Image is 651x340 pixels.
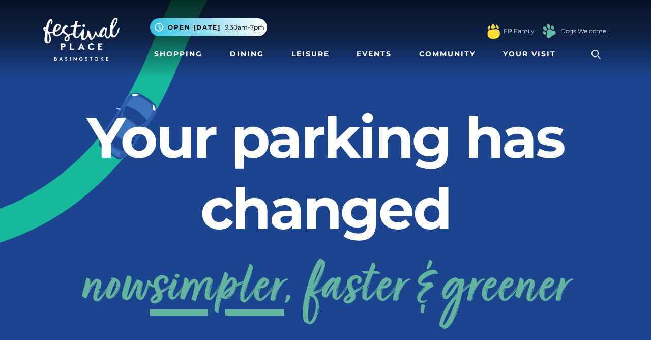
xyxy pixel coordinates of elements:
[150,248,284,329] span: simpler
[81,248,570,329] a: nowsimpler, faster & greener
[43,102,608,244] h2: Your parking has changed
[225,23,264,32] span: 9.30am-7pm
[150,18,267,36] button: Open [DATE] 9.30am-7pm
[168,23,221,32] span: Open [DATE]
[150,45,206,64] a: Shopping
[503,49,556,60] span: Your Visit
[352,45,396,64] a: Events
[499,45,565,64] a: Your Visit
[226,45,268,64] a: Dining
[415,45,480,64] a: Community
[560,26,608,36] a: Dogs Welcome!
[287,45,334,64] a: Leisure
[504,26,534,36] a: FP Family
[43,18,120,61] img: Festival Place Logo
